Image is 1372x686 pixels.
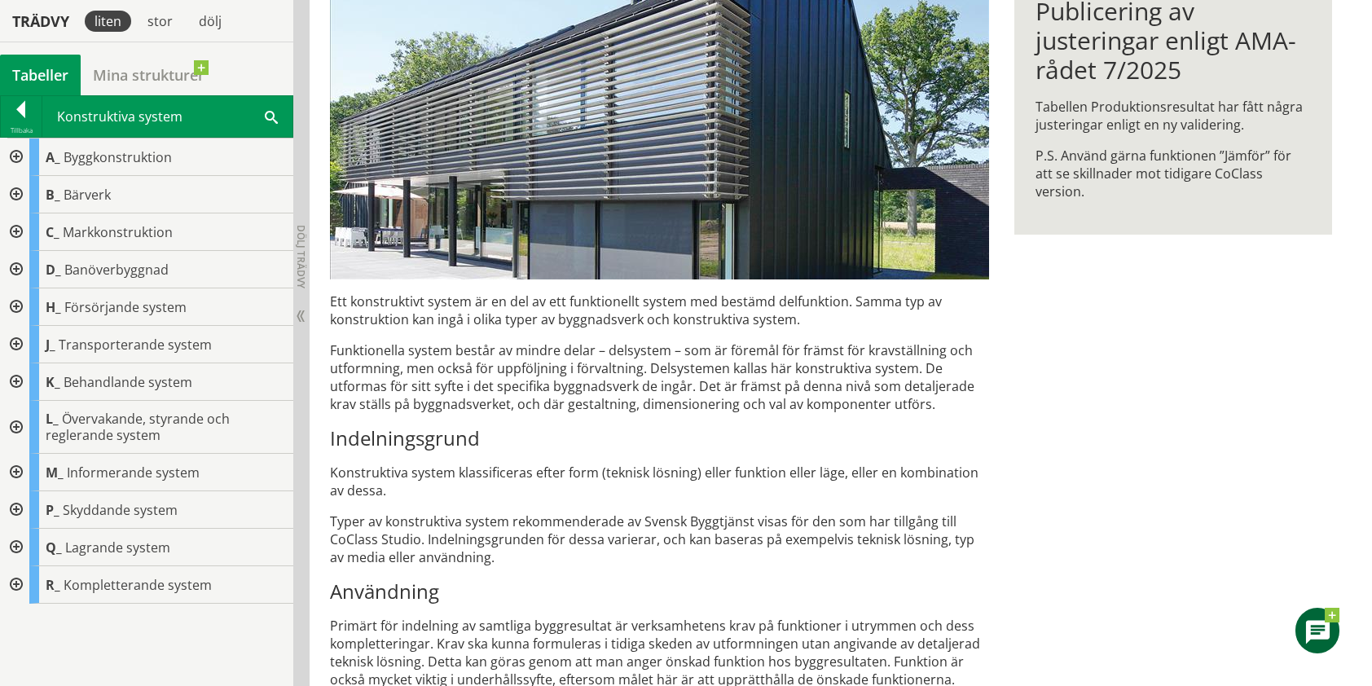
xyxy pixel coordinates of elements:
[64,373,192,391] span: Behandlande system
[3,12,78,30] div: Trädvy
[64,148,172,166] span: Byggkonstruktion
[330,292,989,328] p: Ett konstruktivt system är en del av ett funktionellt system med bestämd delfunktion. Samma typ a...
[1036,98,1310,134] p: Tabellen Produktionsresultat har fått några justeringar enligt en ny validering.
[64,186,111,204] span: Bärverk
[85,11,131,32] div: liten
[46,148,60,166] span: A_
[46,261,61,279] span: D_
[330,341,989,413] p: Funktionella system består av mindre delar – delsystem – som är föremål för främst för krav­ställ...
[46,298,61,316] span: H_
[46,501,59,519] span: P_
[1036,147,1310,200] p: P.S. Använd gärna funktionen ”Jämför” för att se skillnader mot tidigare CoClass version.
[330,426,989,451] h3: Indelningsgrund
[63,223,173,241] span: Markkonstruktion
[46,336,55,354] span: J_
[81,55,217,95] a: Mina strukturer
[46,576,60,594] span: R_
[330,512,989,566] p: Typer av konstruktiva system rekommenderade av Svensk Byggtjänst visas för den som har tillgång t...
[65,539,170,556] span: Lagrande system
[46,410,59,428] span: L_
[64,261,169,279] span: Banöverbyggnad
[46,539,62,556] span: Q_
[46,373,60,391] span: K_
[59,336,212,354] span: Transporterande system
[46,186,60,204] span: B_
[138,11,182,32] div: stor
[265,108,278,125] span: Sök i tabellen
[64,576,212,594] span: Kompletterande system
[1,124,42,137] div: Tillbaka
[294,225,308,288] span: Dölj trädvy
[330,464,989,499] p: Konstruktiva system klassificeras efter form (teknisk lösning) eller funktion eller läge, eller e...
[46,464,64,482] span: M_
[46,410,230,444] span: Övervakande, styrande och reglerande system
[42,96,292,137] div: Konstruktiva system
[330,579,989,604] h3: Användning
[189,11,231,32] div: dölj
[63,501,178,519] span: Skyddande system
[46,223,59,241] span: C_
[64,298,187,316] span: Försörjande system
[67,464,200,482] span: Informerande system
